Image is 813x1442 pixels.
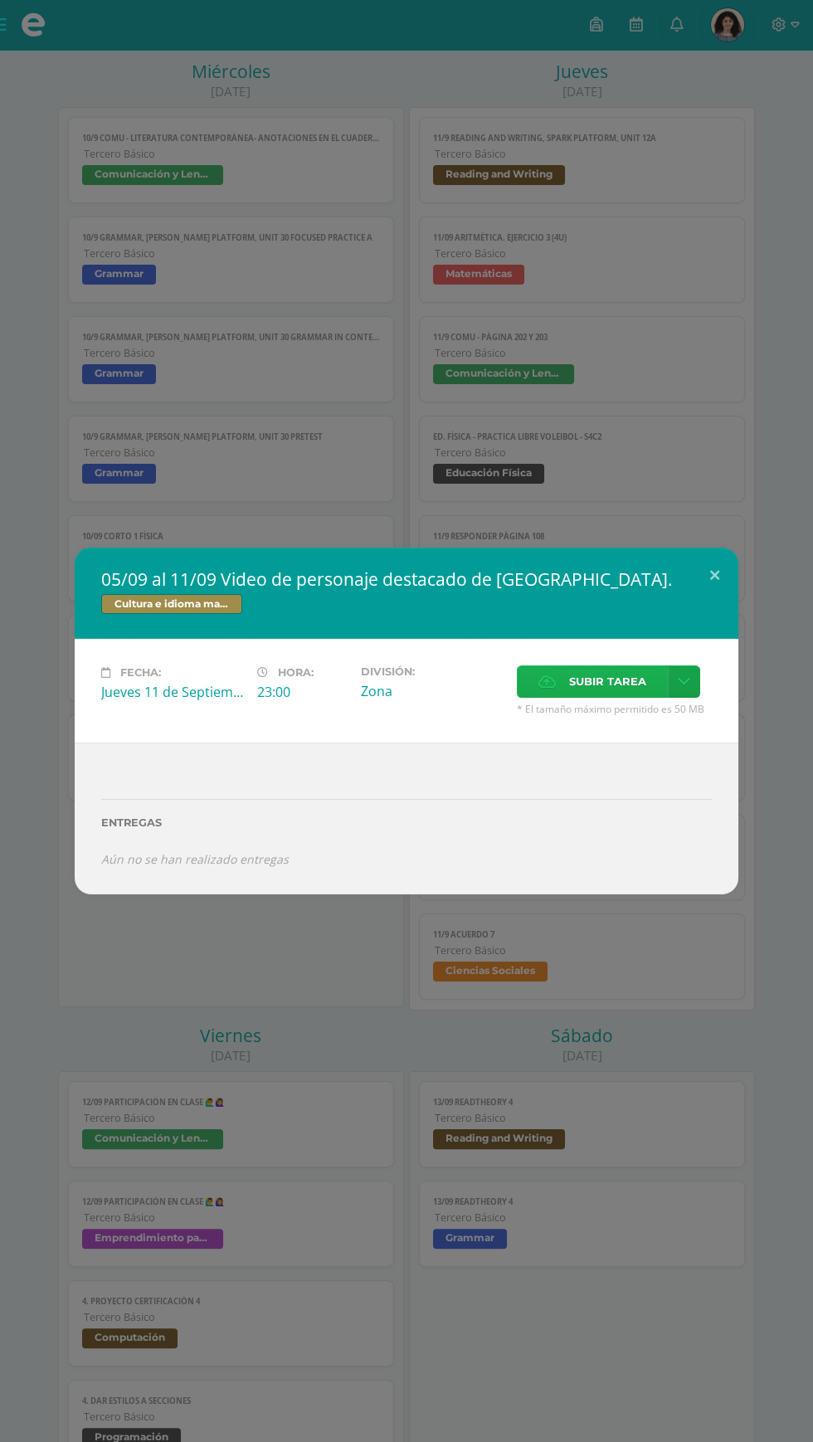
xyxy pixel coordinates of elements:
span: Cultura e idioma maya [101,594,242,614]
div: Zona [361,682,504,700]
div: Jueves 11 de Septiembre [101,683,244,701]
span: Subir tarea [569,666,646,697]
label: Entregas [101,816,712,829]
span: Hora: [278,666,314,679]
div: 23:00 [257,683,348,701]
i: Aún no se han realizado entregas [101,851,289,867]
h2: 05/09 al 11/09 Video de personaje destacado de [GEOGRAPHIC_DATA]. [101,568,712,591]
label: División: [361,665,504,678]
button: Close (Esc) [691,548,738,604]
span: Fecha: [120,666,161,679]
span: * El tamaño máximo permitido es 50 MB [517,702,712,716]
